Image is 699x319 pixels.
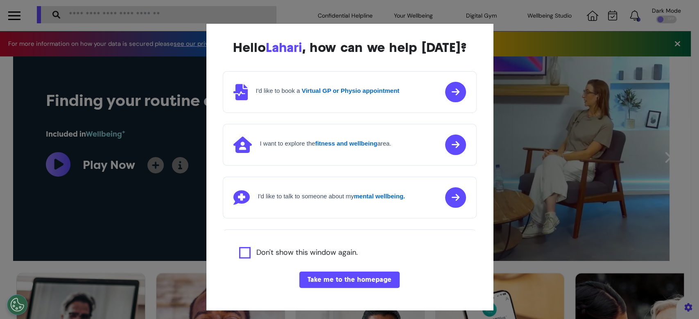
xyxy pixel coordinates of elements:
h4: I'd like to book a [256,87,400,94]
span: Lahari [266,40,302,55]
strong: mental wellbeing. [354,193,405,200]
button: Open Preferences [7,294,27,315]
strong: Virtual GP or Physio appointment [302,87,400,94]
label: Don't show this window again. [256,247,358,258]
button: Take me to the homepage [299,272,400,288]
h4: I want to explore the area. [260,140,391,147]
div: Hello , how can we help [DATE]? [223,40,477,55]
strong: fitness and wellbeing [315,140,378,147]
h4: I'd like to talk to someone about my [258,193,405,200]
input: Agree to privacy policy [239,247,251,258]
